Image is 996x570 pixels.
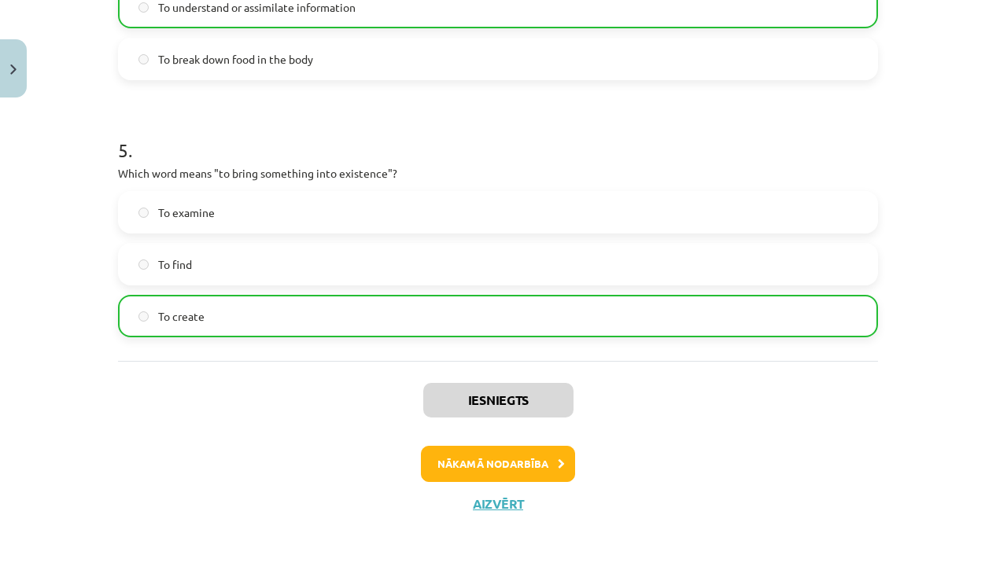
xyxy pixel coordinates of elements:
[158,204,215,221] span: To examine
[421,446,575,482] button: Nākamā nodarbība
[158,51,313,68] span: To break down food in the body
[468,496,528,512] button: Aizvērt
[118,165,878,182] p: Which word means "to bring something into existence"?
[158,308,205,325] span: To create
[158,256,192,273] span: To find
[138,208,149,218] input: To examine
[138,54,149,64] input: To break down food in the body
[138,2,149,13] input: To understand or assimilate information
[10,64,17,75] img: icon-close-lesson-0947bae3869378f0d4975bcd49f059093ad1ed9edebbc8119c70593378902aed.svg
[138,259,149,270] input: To find
[118,112,878,160] h1: 5 .
[423,383,574,417] button: Iesniegts
[138,311,149,322] input: To create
